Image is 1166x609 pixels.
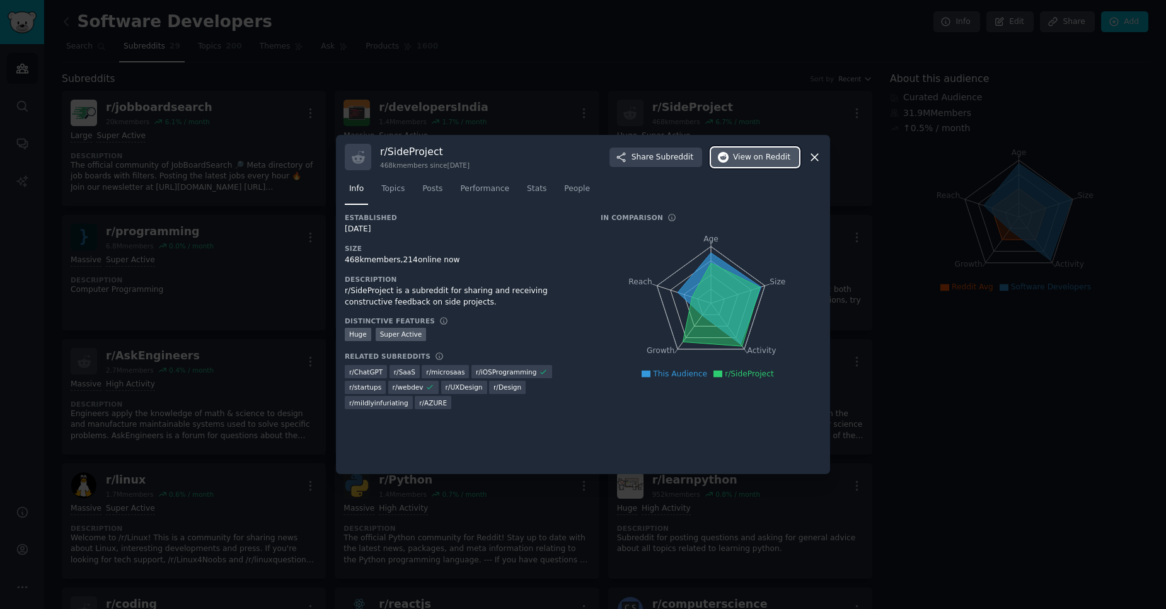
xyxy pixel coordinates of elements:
[345,255,583,266] div: 468k members, 214 online now
[456,179,514,205] a: Performance
[393,383,424,391] span: r/ webdev
[394,368,415,376] span: r/ SaaS
[703,235,719,243] tspan: Age
[345,328,371,341] div: Huge
[422,183,442,195] span: Posts
[770,277,785,286] tspan: Size
[601,213,663,222] h3: In Comparison
[345,275,583,284] h3: Description
[345,244,583,253] h3: Size
[560,179,594,205] a: People
[494,383,521,391] span: r/ Design
[656,152,693,163] span: Subreddit
[522,179,551,205] a: Stats
[725,369,774,378] span: r/SideProject
[345,352,430,361] h3: Related Subreddits
[609,148,702,168] button: ShareSubreddit
[527,183,546,195] span: Stats
[345,286,583,308] div: r/SideProject is a subreddit for sharing and receiving constructive feedback on side projects.
[380,161,470,170] div: 468k members since [DATE]
[345,316,435,325] h3: Distinctive Features
[349,368,383,376] span: r/ ChatGPT
[380,145,470,158] h3: r/ SideProject
[632,152,693,163] span: Share
[460,183,509,195] span: Performance
[419,398,447,407] span: r/ AZURE
[381,183,405,195] span: Topics
[426,368,465,376] span: r/ microsaas
[653,369,707,378] span: This Audience
[628,277,652,286] tspan: Reach
[349,183,364,195] span: Info
[748,347,776,356] tspan: Activity
[377,179,409,205] a: Topics
[564,183,590,195] span: People
[345,224,583,235] div: [DATE]
[376,328,427,341] div: Super Active
[754,152,790,163] span: on Reddit
[476,368,536,376] span: r/ iOSProgramming
[418,179,447,205] a: Posts
[711,148,799,168] button: Viewon Reddit
[345,179,368,205] a: Info
[345,213,583,222] h3: Established
[349,398,408,407] span: r/ mildlyinfuriating
[647,347,674,356] tspan: Growth
[349,383,381,391] span: r/ startups
[446,383,483,391] span: r/ UXDesign
[733,152,790,163] span: View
